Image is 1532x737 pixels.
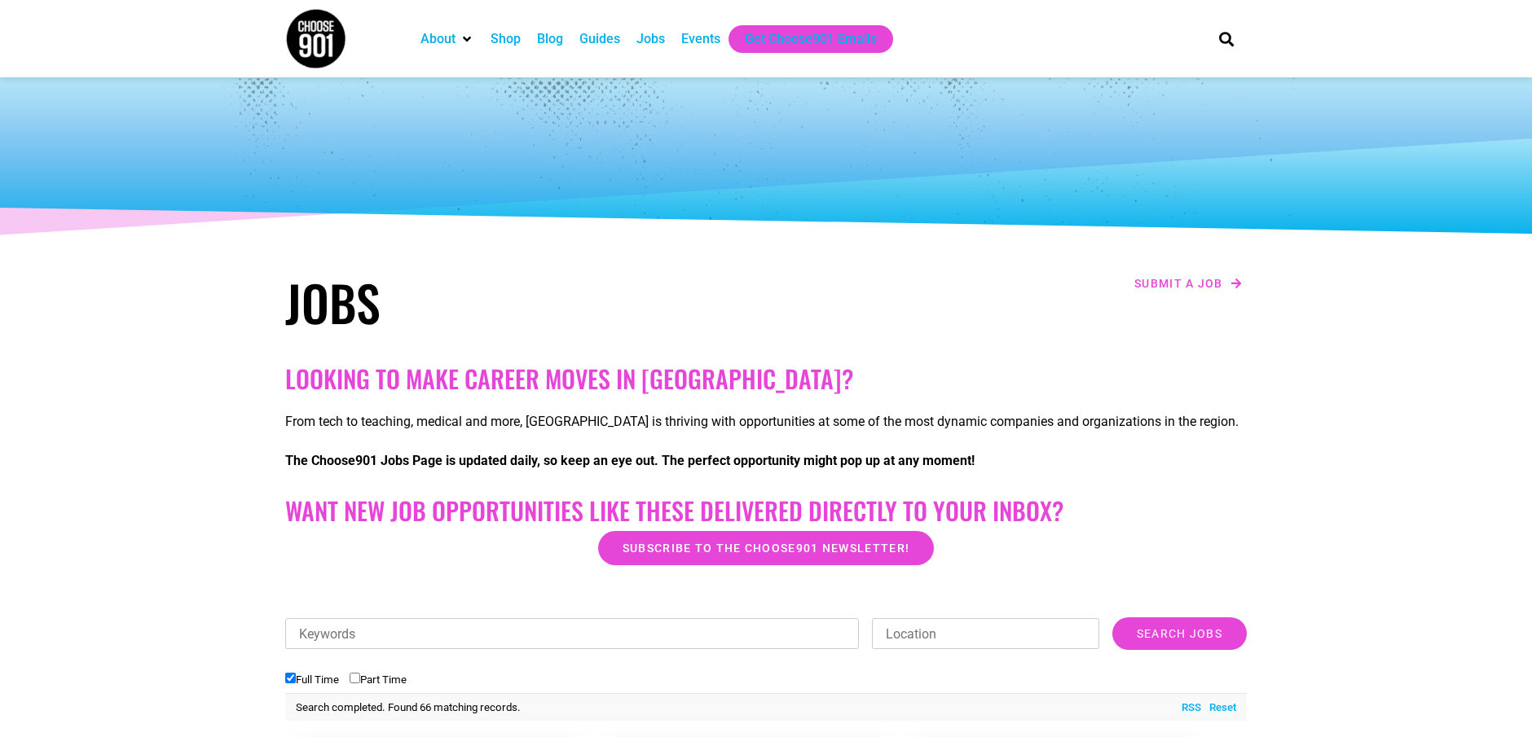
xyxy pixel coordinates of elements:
a: Blog [537,29,563,49]
a: Shop [491,29,521,49]
a: Get Choose901 Emails [745,29,877,49]
input: Location [872,618,1099,649]
p: From tech to teaching, medical and more, [GEOGRAPHIC_DATA] is thriving with opportunities at some... [285,412,1247,432]
input: Search Jobs [1112,617,1247,650]
a: Submit a job [1129,273,1247,294]
nav: Main nav [412,25,1191,53]
h1: Jobs [285,273,758,331]
a: Events [681,29,720,49]
input: Full Time [285,673,296,683]
h2: Want New Job Opportunities like these Delivered Directly to your Inbox? [285,496,1247,525]
span: Search completed. Found 66 matching records. [296,701,521,713]
a: Guides [579,29,620,49]
a: RSS [1173,700,1201,716]
div: Search [1213,25,1240,52]
input: Part Time [350,673,360,683]
a: Reset [1201,700,1236,716]
a: Jobs [636,29,665,49]
div: About [412,25,482,53]
a: Subscribe to the Choose901 newsletter! [598,531,934,565]
a: About [420,29,456,49]
input: Keywords [285,618,859,649]
strong: The Choose901 Jobs Page is updated daily, so keep an eye out. The perfect opportunity might pop u... [285,453,975,468]
label: Full Time [285,673,339,686]
h2: Looking to make career moves in [GEOGRAPHIC_DATA]? [285,364,1247,393]
span: Submit a job [1134,278,1223,289]
label: Part Time [350,673,407,686]
span: Subscribe to the Choose901 newsletter! [623,542,909,554]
